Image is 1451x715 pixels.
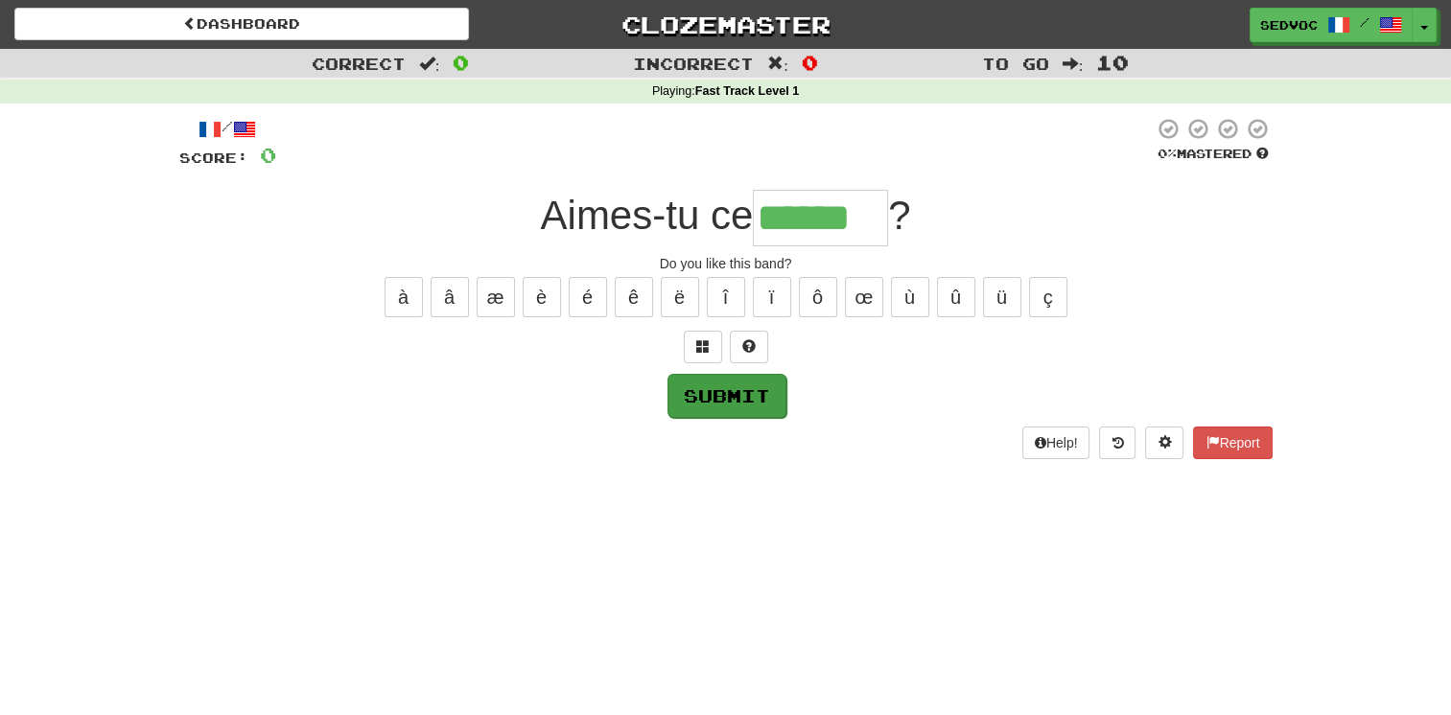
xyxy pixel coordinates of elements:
span: 10 [1096,51,1129,74]
button: Single letter hint - you only get 1 per sentence and score half the points! alt+h [730,331,768,363]
button: Report [1193,427,1272,459]
button: Switch sentence to multiple choice alt+p [684,331,722,363]
span: : [1063,56,1084,72]
a: Clozemaster [498,8,952,41]
span: : [419,56,440,72]
strong: Fast Track Level 1 [695,84,800,98]
span: To go [982,54,1049,73]
a: Dashboard [14,8,469,40]
div: / [179,117,276,141]
span: : [767,56,788,72]
span: / [1360,15,1369,29]
button: ç [1029,277,1067,317]
button: ù [891,277,929,317]
button: œ [845,277,883,317]
span: 0 % [1158,146,1177,161]
button: æ [477,277,515,317]
button: ë [661,277,699,317]
button: Round history (alt+y) [1099,427,1135,459]
div: Do you like this band? [179,254,1273,273]
button: ü [983,277,1021,317]
button: ô [799,277,837,317]
button: Help! [1022,427,1090,459]
button: î [707,277,745,317]
div: Mastered [1154,146,1273,163]
span: Correct [312,54,406,73]
span: 0 [260,143,276,167]
button: û [937,277,975,317]
button: ê [615,277,653,317]
button: à [385,277,423,317]
span: SedVoc [1260,16,1318,34]
button: Submit [667,374,786,418]
button: ï [753,277,791,317]
span: Aimes-tu ce [540,193,753,238]
span: Incorrect [633,54,754,73]
span: ? [888,193,910,238]
button: é [569,277,607,317]
button: è [523,277,561,317]
button: â [431,277,469,317]
a: SedVoc / [1250,8,1413,42]
span: Score: [179,150,248,166]
span: 0 [802,51,818,74]
span: 0 [453,51,469,74]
